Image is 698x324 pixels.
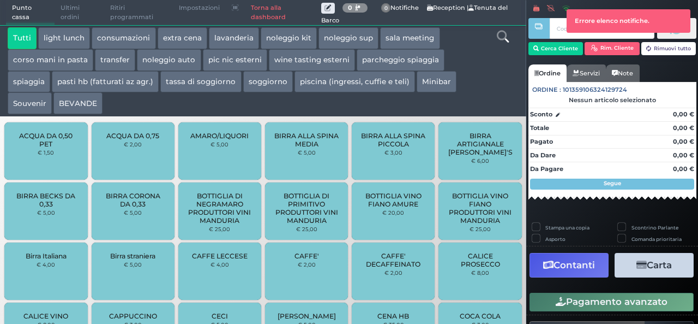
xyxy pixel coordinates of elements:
[8,71,50,93] button: spiaggia
[348,4,352,11] b: 0
[550,18,654,39] input: Codice Cliente
[382,209,404,216] small: € 20,00
[530,124,549,132] strong: Totale
[124,209,142,216] small: € 5,00
[545,224,589,231] label: Stampa una copia
[8,27,37,49] button: Tutti
[631,224,678,231] label: Scontrino Parlante
[278,312,336,320] span: [PERSON_NAME]
[298,149,316,156] small: € 5,00
[124,141,142,148] small: € 2,00
[210,261,229,268] small: € 4,00
[243,71,293,93] button: soggiorno
[137,49,201,71] button: noleggio auto
[361,192,426,208] span: BOTTIGLIA VINO FIANO AMURE
[530,165,563,173] strong: Da Pagare
[245,1,321,25] a: Torna alla dashboard
[158,27,207,49] button: extra cena
[298,261,316,268] small: € 2,00
[173,1,226,16] span: Impostazioni
[210,141,228,148] small: € 5,00
[8,49,93,71] button: corso mani in pasta
[38,27,90,49] button: light lunch
[641,42,696,55] button: Rimuovi tutto
[673,124,694,132] strong: 0,00 €
[192,252,248,260] span: CAFFE LECCESE
[269,49,355,71] button: wine tasting esterni
[14,132,79,148] span: ACQUA DA 0,50 PET
[673,110,694,118] strong: 0,00 €
[529,253,609,278] button: Contanti
[110,252,155,260] span: Birra straniera
[545,235,565,243] label: Asporto
[8,92,52,114] button: Souvenir
[673,138,694,145] strong: 0,00 €
[380,27,440,49] button: sala meeting
[567,64,606,82] a: Servizi
[361,132,426,148] span: BIRRA ALLA SPINA PICCOLA
[26,252,67,260] span: Birra Italiana
[563,85,627,95] span: 101359106324129724
[6,1,55,25] span: Punto cassa
[448,252,513,268] span: CALICE PROSECCO
[14,192,79,208] span: BIRRA BECKS DA 0,33
[606,64,639,82] a: Note
[528,96,696,104] div: Nessun articolo selezionato
[318,27,378,49] button: noleggio sup
[274,132,339,148] span: BIRRA ALLA SPINA MEDIA
[604,180,621,187] strong: Segue
[377,312,409,320] span: CENA HB
[530,151,556,159] strong: Da Dare
[188,192,252,225] span: BOTTIGLIA DI NEGRAMARO PRODUTTORI VINI MANDURIA
[261,27,317,49] button: noleggio kit
[631,235,682,243] label: Comanda prioritaria
[52,71,159,93] button: pasti hb (fatturati az agr.)
[212,312,228,320] span: CECI
[471,269,489,276] small: € 8,00
[37,209,55,216] small: € 5,00
[381,3,391,13] span: 0
[37,261,55,268] small: € 4,00
[585,42,640,55] button: Rim. Cliente
[615,253,694,278] button: Carta
[124,261,142,268] small: € 5,00
[530,138,553,145] strong: Pagato
[528,42,583,55] button: Cerca Cliente
[100,192,165,208] span: BIRRA CORONA DA 0,33
[160,71,241,93] button: tassa di soggiorno
[274,192,339,225] span: BOTTIGLIA DI PRIMITIVO PRODUTTORI VINI MANDURIA
[203,49,267,71] button: pic nic esterni
[528,64,567,82] a: Ordine
[209,226,230,232] small: € 25,00
[53,92,103,114] button: BEVANDE
[104,1,173,25] span: Ritiri programmati
[673,165,694,173] strong: 0,00 €
[529,293,694,311] button: Pagamento avanzato
[294,71,415,93] button: piscina (ingressi, cuffie e teli)
[294,252,319,260] span: CAFFE'
[38,149,54,156] small: € 1,50
[106,132,159,140] span: ACQUA DA 0,75
[384,149,402,156] small: € 3,00
[448,192,513,225] span: BOTTIGLIA VINO FIANO PRODUTTORI VINI MANDURIA
[92,27,155,49] button: consumazioni
[361,252,426,268] span: CAFFE' DECAFFEINATO
[190,132,249,140] span: AMARO/LIQUORI
[532,85,561,95] span: Ordine :
[109,312,157,320] span: CAPPUCCINO
[357,49,444,71] button: parcheggio spiaggia
[470,226,491,232] small: € 25,00
[460,312,501,320] span: COCA COLA
[471,157,489,164] small: € 6,00
[95,49,135,71] button: transfer
[448,132,513,156] span: BIRRA ARTIGIANALE [PERSON_NAME]'S
[209,27,259,49] button: lavanderia
[567,10,690,32] div: Errore elenco notifiche.
[530,110,552,119] strong: Sconto
[296,226,317,232] small: € 25,00
[384,269,402,276] small: € 2,00
[673,151,694,159] strong: 0,00 €
[23,312,68,320] span: CALICE VINO
[55,1,104,25] span: Ultimi ordini
[417,71,456,93] button: Minibar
